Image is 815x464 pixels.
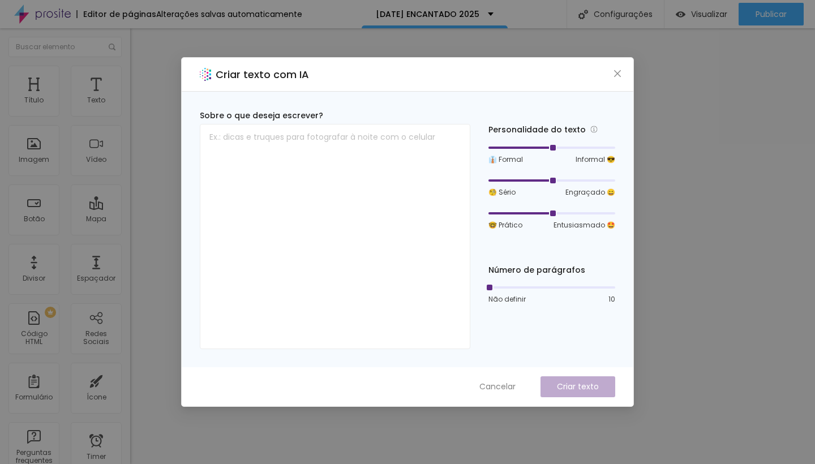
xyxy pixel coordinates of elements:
[488,154,523,165] span: 👔 Formal
[24,96,44,104] div: Título
[488,294,526,304] span: Não definir
[86,215,106,223] div: Mapa
[468,376,527,397] button: Cancelar
[156,10,302,18] div: Alterações salvas automaticamente
[76,10,156,18] div: Editor de páginas
[554,220,615,230] span: Entusiasmado 🤩
[87,393,106,401] div: Ícone
[664,3,739,25] button: Visualizar
[77,274,115,282] div: Espaçador
[86,156,106,164] div: Vídeo
[11,330,56,346] div: Código HTML
[739,3,804,25] button: Publicar
[376,10,479,18] p: [DATE] ENCANTADO 2025
[578,10,588,19] img: Icone
[691,10,727,19] span: Visualizar
[612,68,624,80] button: Close
[488,187,516,197] span: 🧐 Sério
[216,67,309,82] h2: Criar texto com IA
[676,10,685,19] img: view-1.svg
[479,381,516,393] span: Cancelar
[15,393,53,401] div: Formulário
[74,330,118,346] div: Redes Sociais
[576,154,615,165] span: Informal 😎
[109,44,115,50] img: Icone
[756,10,787,19] span: Publicar
[608,294,615,304] span: 10
[488,123,615,136] div: Personalidade do texto
[87,453,106,461] div: Timer
[565,187,615,197] span: Engraçado 😄
[488,264,615,276] div: Número de parágrafos
[541,376,615,397] button: Criar texto
[23,274,45,282] div: Divisor
[19,156,49,164] div: Imagem
[488,220,522,230] span: 🤓 Prático
[24,215,45,223] div: Botão
[613,69,622,78] span: close
[8,37,122,57] input: Buscar elemento
[200,110,470,122] div: Sobre o que deseja escrever?
[87,96,105,104] div: Texto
